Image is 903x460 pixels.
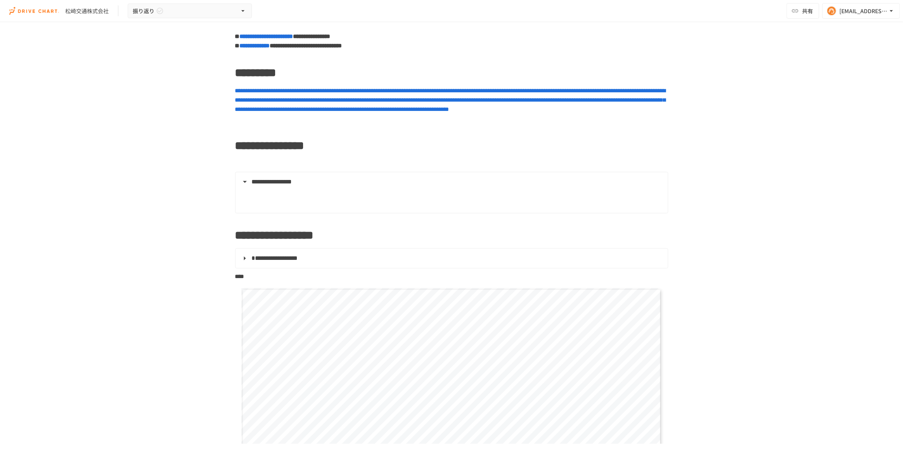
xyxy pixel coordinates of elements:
[787,3,819,19] button: 共有
[822,3,900,19] button: [EMAIL_ADDRESS][DOMAIN_NAME]
[9,5,59,17] img: i9VDDS9JuLRLX3JIUyK59LcYp6Y9cayLPHs4hOxMB9W
[839,6,887,16] div: [EMAIL_ADDRESS][DOMAIN_NAME]
[802,7,813,15] span: 共有
[65,7,109,15] div: 松崎交通株式会社
[133,6,154,16] span: 振り返り
[128,3,252,19] button: 振り返り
